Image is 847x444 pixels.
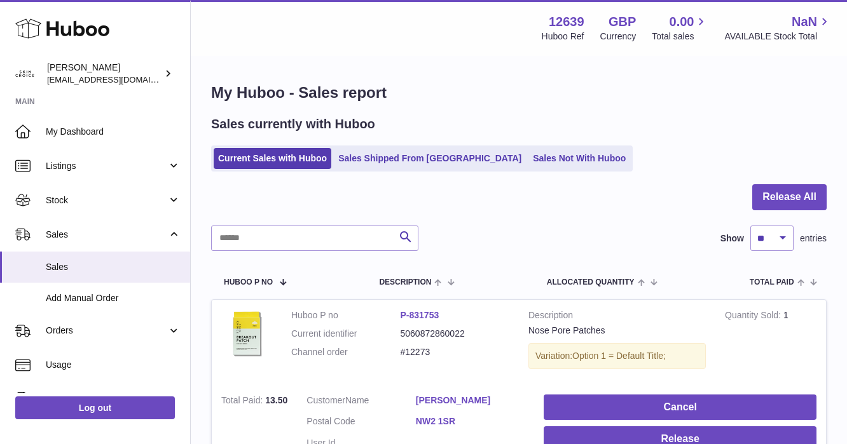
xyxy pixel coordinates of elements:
[401,310,439,320] a: P-831753
[47,62,162,86] div: [PERSON_NAME]
[401,346,510,358] dd: #12273
[265,395,287,405] span: 13.50
[334,148,526,169] a: Sales Shipped From [GEOGRAPHIC_DATA]
[224,278,273,286] span: Huboo P no
[46,292,181,304] span: Add Manual Order
[46,359,181,371] span: Usage
[46,194,167,206] span: Stock
[214,148,331,169] a: Current Sales with Huboo
[416,394,525,407] a: [PERSON_NAME]
[46,126,181,138] span: My Dashboard
[652,13,708,43] a: 0.00 Total sales
[211,116,375,133] h2: Sales currently with Huboo
[609,13,636,30] strong: GBP
[542,30,584,43] div: Huboo Ref
[528,309,706,325] strong: Description
[221,309,272,360] img: 126391698654631.jpg
[291,346,401,358] dt: Channel order
[600,30,637,43] div: Currency
[800,232,827,245] span: entries
[416,415,525,427] a: NW2 1SR
[46,229,167,241] span: Sales
[792,13,817,30] span: NaN
[547,278,635,286] span: ALLOCATED Quantity
[211,83,827,103] h1: My Huboo - Sales report
[670,13,694,30] span: 0.00
[724,30,832,43] span: AVAILABLE Stock Total
[652,30,708,43] span: Total sales
[752,184,827,210] button: Release All
[291,309,401,321] dt: Huboo P no
[221,395,265,408] strong: Total Paid
[306,394,416,410] dt: Name
[291,328,401,340] dt: Current identifier
[46,325,167,337] span: Orders
[401,328,510,340] dd: 5060872860022
[528,148,630,169] a: Sales Not With Huboo
[528,325,706,337] div: Nose Pore Patches
[306,415,416,431] dt: Postal Code
[750,278,794,286] span: Total paid
[549,13,584,30] strong: 12639
[544,394,816,420] button: Cancel
[306,395,345,405] span: Customer
[720,232,744,245] label: Show
[46,261,181,273] span: Sales
[379,278,431,286] span: Description
[724,13,832,43] a: NaN AVAILABLE Stock Total
[46,160,167,172] span: Listings
[15,64,34,83] img: admin@skinchoice.com
[715,300,826,385] td: 1
[572,351,666,361] span: Option 1 = Default Title;
[47,74,187,84] span: [EMAIL_ADDRESS][DOMAIN_NAME]
[15,396,175,419] a: Log out
[528,343,706,369] div: Variation:
[725,310,783,323] strong: Quantity Sold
